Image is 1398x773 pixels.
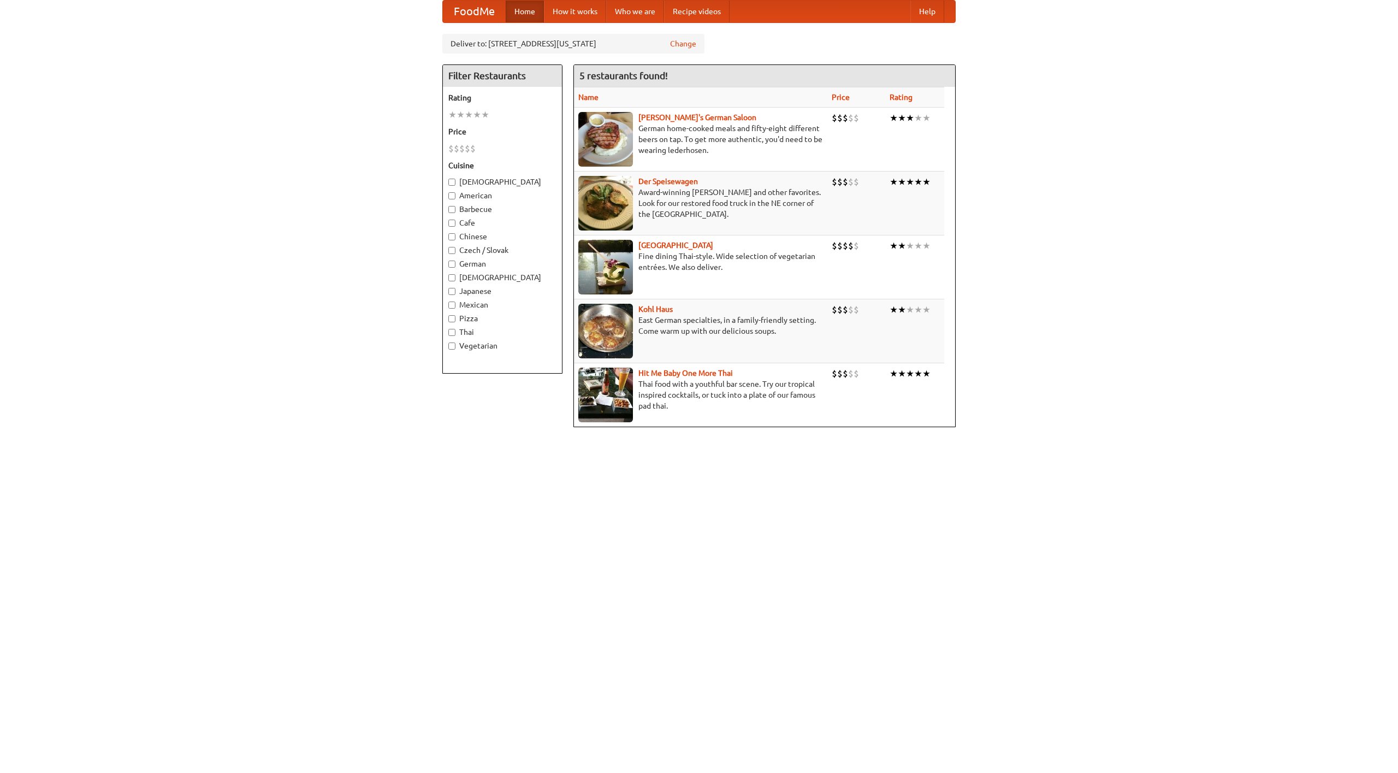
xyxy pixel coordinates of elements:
label: Thai [448,327,556,338]
a: Rating [890,93,913,102]
img: satay.jpg [578,240,633,294]
li: $ [832,112,837,124]
li: $ [832,176,837,188]
li: $ [459,143,465,155]
li: ★ [890,304,898,316]
li: ★ [914,240,922,252]
li: $ [848,304,854,316]
li: ★ [890,240,898,252]
li: $ [448,143,454,155]
input: Cafe [448,220,455,227]
label: Vegetarian [448,340,556,351]
label: Cafe [448,217,556,228]
li: ★ [906,112,914,124]
li: ★ [922,240,931,252]
img: speisewagen.jpg [578,176,633,231]
li: $ [848,112,854,124]
li: $ [832,304,837,316]
label: American [448,190,556,201]
li: $ [854,368,859,380]
img: babythai.jpg [578,368,633,422]
li: ★ [890,176,898,188]
li: ★ [914,368,922,380]
li: $ [454,143,459,155]
label: Japanese [448,286,556,297]
h5: Cuisine [448,160,556,171]
input: Mexican [448,302,455,309]
li: ★ [473,109,481,121]
li: $ [843,112,848,124]
input: Thai [448,329,455,336]
a: FoodMe [443,1,506,22]
li: ★ [914,112,922,124]
li: $ [837,176,843,188]
li: ★ [448,109,457,121]
li: $ [854,304,859,316]
input: Vegetarian [448,343,455,350]
li: $ [843,240,848,252]
li: ★ [890,112,898,124]
li: ★ [898,176,906,188]
li: ★ [922,368,931,380]
input: Czech / Slovak [448,247,455,254]
label: [DEMOGRAPHIC_DATA] [448,176,556,187]
input: [DEMOGRAPHIC_DATA] [448,274,455,281]
li: ★ [914,304,922,316]
li: $ [854,240,859,252]
a: Der Speisewagen [638,177,698,186]
p: Award-winning [PERSON_NAME] and other favorites. Look for our restored food truck in the NE corne... [578,187,823,220]
p: Fine dining Thai-style. Wide selection of vegetarian entrées. We also deliver. [578,251,823,273]
p: East German specialties, in a family-friendly setting. Come warm up with our delicious soups. [578,315,823,337]
label: Czech / Slovak [448,245,556,256]
label: Barbecue [448,204,556,215]
li: $ [832,368,837,380]
li: ★ [898,240,906,252]
li: ★ [906,304,914,316]
img: esthers.jpg [578,112,633,167]
li: $ [837,304,843,316]
li: ★ [906,368,914,380]
li: ★ [898,112,906,124]
li: $ [854,112,859,124]
label: Mexican [448,299,556,310]
li: ★ [898,304,906,316]
li: ★ [922,304,931,316]
li: ★ [465,109,473,121]
li: $ [837,112,843,124]
a: Price [832,93,850,102]
li: ★ [481,109,489,121]
li: ★ [922,176,931,188]
img: kohlhaus.jpg [578,304,633,358]
a: Name [578,93,599,102]
p: Thai food with a youthful bar scene. Try our tropical inspired cocktails, or tuck into a plate of... [578,379,823,411]
a: Recipe videos [664,1,730,22]
li: $ [848,176,854,188]
b: [PERSON_NAME]'s German Saloon [638,113,756,122]
a: [GEOGRAPHIC_DATA] [638,241,713,250]
input: Japanese [448,288,455,295]
li: $ [832,240,837,252]
li: ★ [922,112,931,124]
li: $ [843,304,848,316]
li: $ [837,368,843,380]
li: $ [465,143,470,155]
li: ★ [906,176,914,188]
li: $ [843,176,848,188]
h5: Rating [448,92,556,103]
li: $ [854,176,859,188]
input: Chinese [448,233,455,240]
ng-pluralize: 5 restaurants found! [579,70,668,81]
a: Hit Me Baby One More Thai [638,369,733,377]
h5: Price [448,126,556,137]
a: Help [910,1,944,22]
a: Change [670,38,696,49]
li: $ [848,368,854,380]
b: Kohl Haus [638,305,673,314]
li: ★ [457,109,465,121]
li: ★ [890,368,898,380]
li: ★ [906,240,914,252]
li: ★ [898,368,906,380]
